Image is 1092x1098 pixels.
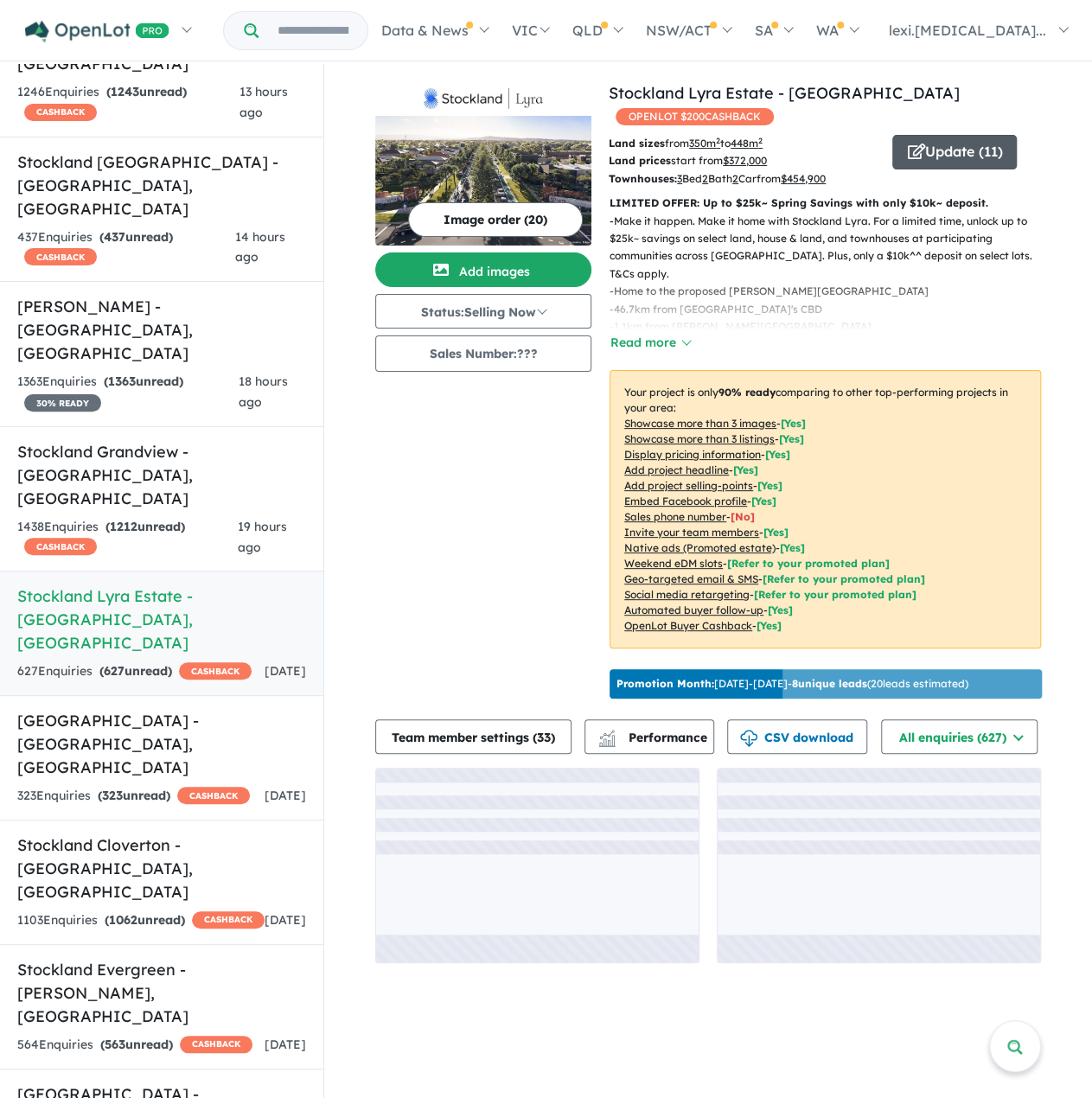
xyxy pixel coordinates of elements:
span: [ Yes ] [781,417,806,430]
strong: ( unread) [105,912,185,928]
u: 3 [677,172,682,185]
strong: ( unread) [98,788,170,803]
span: [ Yes ] [733,463,758,476]
h5: [PERSON_NAME] - [GEOGRAPHIC_DATA] , [GEOGRAPHIC_DATA] [17,295,306,365]
u: $ 454,900 [781,172,826,185]
img: line-chart.svg [599,730,615,739]
u: Display pricing information [624,448,761,461]
span: 1363 [108,373,136,389]
span: 18 hours ago [239,373,288,410]
span: [ Yes ] [765,448,790,461]
span: CASHBACK [24,104,97,121]
strong: ( unread) [99,229,173,245]
u: 350 m [689,137,720,150]
u: Add project headline [624,463,729,476]
u: OpenLot Buyer Cashback [624,619,752,632]
button: Performance [584,719,714,754]
div: 323 Enquir ies [17,786,250,807]
span: 1243 [111,84,139,99]
sup: 2 [758,136,763,145]
span: 1212 [110,519,137,534]
span: [DATE] [265,663,306,679]
u: Add project selling-points [624,479,753,492]
span: 627 [104,663,125,679]
b: Townhouses: [609,172,677,185]
div: 437 Enquir ies [17,227,235,269]
p: - Home to the proposed [PERSON_NAME][GEOGRAPHIC_DATA] [610,283,1055,300]
u: Automated buyer follow-up [624,603,763,616]
button: Sales Number:??? [375,335,591,372]
button: Add images [375,252,591,287]
div: 1103 Enquir ies [17,910,265,931]
u: Geo-targeted email & SMS [624,572,758,585]
span: [Yes] [757,619,782,632]
u: Native ads (Promoted estate) [624,541,776,554]
span: [Refer to your promoted plan] [763,572,925,585]
a: Stockland Lyra Estate - [GEOGRAPHIC_DATA] [609,83,960,103]
h5: Stockland Cloverton - [GEOGRAPHIC_DATA] , [GEOGRAPHIC_DATA] [17,833,306,903]
h5: [GEOGRAPHIC_DATA] - [GEOGRAPHIC_DATA] , [GEOGRAPHIC_DATA] [17,709,306,779]
strong: ( unread) [106,84,187,99]
span: 1062 [109,912,137,928]
span: OPENLOT $ 200 CASHBACK [616,108,774,125]
span: Performance [601,730,707,745]
div: 1246 Enquir ies [17,82,239,124]
p: from [609,135,879,152]
p: - Make it happen. Make it home with Stockland Lyra. For a limited time, unlock up to $25k~ saving... [610,213,1055,284]
span: [DATE] [265,788,306,803]
div: 564 Enquir ies [17,1035,252,1056]
span: 437 [104,229,125,245]
img: download icon [740,730,757,747]
img: Stockland Lyra Estate - Beveridge Logo [382,88,584,109]
b: Land prices [609,154,671,167]
span: [Yes] [780,541,805,554]
b: Land sizes [609,137,665,150]
span: [ Yes ] [779,432,804,445]
span: [Refer to your promoted plan] [727,557,890,570]
b: 90 % ready [718,386,776,399]
strong: ( unread) [99,663,172,679]
span: [ Yes ] [751,495,776,508]
u: Showcase more than 3 images [624,417,776,430]
u: Social media retargeting [624,588,750,601]
span: CASHBACK [180,1036,252,1053]
button: Update (11) [892,135,1017,169]
strong: ( unread) [105,519,185,534]
span: [ No ] [731,510,755,523]
span: CASHBACK [24,248,97,265]
p: Bed Bath Car from [609,170,879,188]
sup: 2 [716,136,720,145]
span: 30 % READY [24,394,101,412]
span: [Refer to your promoted plan] [754,588,916,601]
span: 563 [105,1037,125,1052]
button: Image order (20) [408,202,583,237]
span: 33 [537,730,551,745]
button: CSV download [727,719,867,754]
span: CASHBACK [192,911,265,929]
u: 2 [702,172,708,185]
p: Your project is only comparing to other top-performing projects in your area: - - - - - - - - - -... [610,370,1041,648]
p: [DATE] - [DATE] - ( 20 leads estimated) [616,676,968,692]
u: 2 [732,172,738,185]
span: [ Yes ] [763,526,789,539]
span: CASHBACK [177,787,250,804]
span: lexi.[MEDICAL_DATA]... [889,22,1046,39]
h5: Stockland [GEOGRAPHIC_DATA] - [GEOGRAPHIC_DATA] , [GEOGRAPHIC_DATA] [17,150,306,220]
h5: Stockland Evergreen - [PERSON_NAME] , [GEOGRAPHIC_DATA] [17,958,306,1028]
span: 13 hours ago [239,84,288,120]
span: [Yes] [768,603,793,616]
span: CASHBACK [24,538,97,555]
u: Showcase more than 3 listings [624,432,775,445]
input: Try estate name, suburb, builder or developer [262,12,364,49]
button: Status:Selling Now [375,294,591,329]
button: Team member settings (33) [375,719,572,754]
a: Stockland Lyra Estate - Beveridge LogoStockland Lyra Estate - Beveridge [375,81,591,246]
span: [DATE] [265,912,306,928]
u: Sales phone number [624,510,726,523]
span: CASHBACK [179,662,252,680]
p: start from [609,152,879,169]
div: 1438 Enquir ies [17,517,238,559]
span: [ Yes ] [757,479,782,492]
u: Weekend eDM slots [624,557,723,570]
strong: ( unread) [104,373,183,389]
